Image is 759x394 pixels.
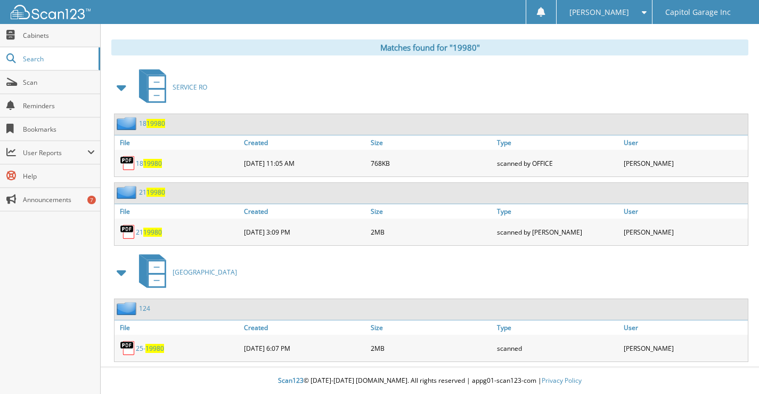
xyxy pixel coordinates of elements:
[23,54,93,63] span: Search
[143,159,162,168] span: 19980
[146,188,165,197] span: 19980
[494,152,621,174] div: scanned by OFFICE
[23,125,95,134] span: Bookmarks
[133,66,207,108] a: SERVICE RO
[115,204,241,219] a: File
[139,119,165,128] a: 1819980
[143,228,162,237] span: 19980
[133,251,237,293] a: [GEOGRAPHIC_DATA]
[494,337,621,359] div: scanned
[23,31,95,40] span: Cabinets
[139,188,165,197] a: 2119980
[120,340,136,356] img: PDF.png
[621,135,748,150] a: User
[368,337,495,359] div: 2MB
[146,119,165,128] span: 19980
[136,228,162,237] a: 2119980
[87,196,96,204] div: 7
[23,172,95,181] span: Help
[368,152,495,174] div: 768KB
[115,135,241,150] a: File
[494,135,621,150] a: Type
[368,135,495,150] a: Size
[136,344,164,353] a: 25-19980
[173,268,237,277] span: [GEOGRAPHIC_DATA]
[241,320,368,335] a: Created
[368,320,495,335] a: Size
[621,221,748,243] div: [PERSON_NAME]
[136,159,162,168] a: 1819980
[368,221,495,243] div: 2MB
[241,152,368,174] div: [DATE] 11:05 AM
[23,101,95,110] span: Reminders
[621,337,748,359] div: [PERSON_NAME]
[665,9,731,15] span: Capitol Garage Inc
[23,78,95,87] span: Scan
[111,39,748,55] div: Matches found for "19980"
[115,320,241,335] a: File
[23,195,95,204] span: Announcements
[241,204,368,219] a: Created
[494,204,621,219] a: Type
[145,344,164,353] span: 19980
[241,337,368,359] div: [DATE] 6:07 PM
[139,304,150,313] a: 124
[278,376,304,385] span: Scan123
[23,148,87,157] span: User Reports
[621,152,748,174] div: [PERSON_NAME]
[542,376,582,385] a: Privacy Policy
[117,302,139,315] img: folder2.png
[117,117,139,130] img: folder2.png
[173,83,207,92] span: SERVICE RO
[120,155,136,171] img: PDF.png
[241,221,368,243] div: [DATE] 3:09 PM
[120,224,136,240] img: PDF.png
[241,135,368,150] a: Created
[117,186,139,199] img: folder2.png
[494,221,621,243] div: scanned by [PERSON_NAME]
[621,320,748,335] a: User
[368,204,495,219] a: Size
[621,204,748,219] a: User
[101,368,759,394] div: © [DATE]-[DATE] [DOMAIN_NAME]. All rights reserved | appg01-scan123-com |
[11,5,91,19] img: scan123-logo-white.svg
[569,9,629,15] span: [PERSON_NAME]
[706,343,759,394] iframe: Chat Widget
[494,320,621,335] a: Type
